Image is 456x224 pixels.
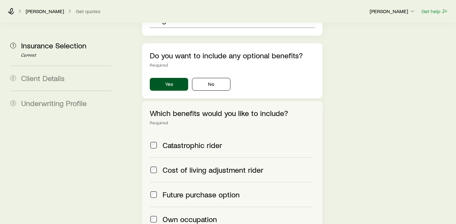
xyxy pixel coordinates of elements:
[369,8,416,15] button: [PERSON_NAME]
[21,41,86,50] span: Insurance Selection
[10,43,16,48] span: 1
[150,120,315,125] div: Required
[21,53,111,58] p: Current
[150,216,157,222] input: Own occupation
[10,75,16,81] span: 2
[163,215,217,224] span: Own occupation
[150,109,315,118] p: Which benefits would you like to include?
[150,78,188,91] button: Yes
[163,165,263,174] span: Cost of living adjustment rider
[370,8,416,14] p: [PERSON_NAME]
[150,62,315,68] div: Required
[150,167,157,173] input: Cost of living adjustment rider
[150,51,315,60] p: Do you want to include any optional benefits?
[421,8,448,15] button: Get help
[163,190,240,199] span: Future purchase option
[26,8,64,14] p: [PERSON_NAME]
[150,142,157,148] input: Catastrophic rider
[76,8,101,14] button: Get quotes
[163,141,222,150] span: Catastrophic rider
[192,78,230,91] button: No
[21,73,65,83] span: Client Details
[150,191,157,198] input: Future purchase option
[21,98,87,108] span: Underwriting Profile
[10,100,16,106] span: 3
